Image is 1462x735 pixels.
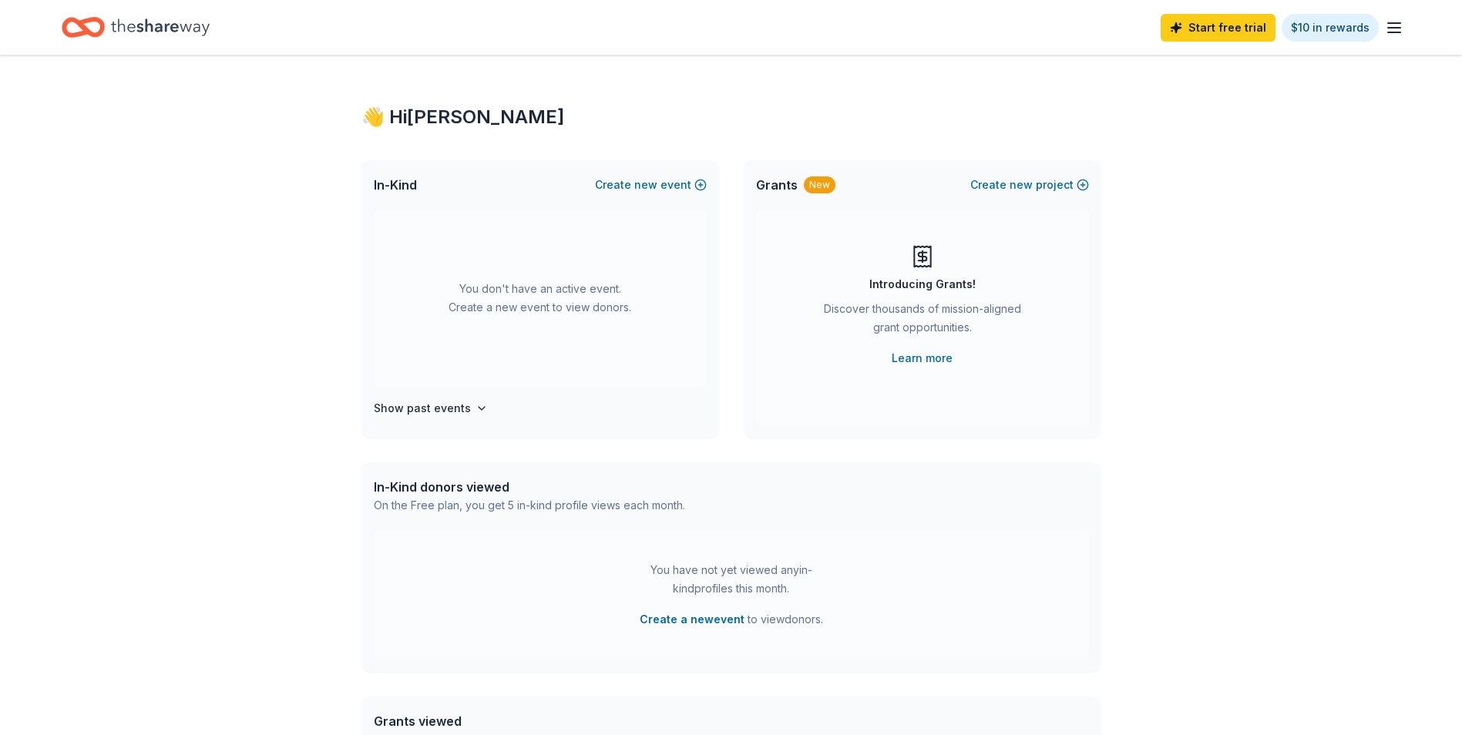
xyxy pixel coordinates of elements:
[62,9,210,45] a: Home
[374,712,677,730] div: Grants viewed
[374,399,471,418] h4: Show past events
[756,176,798,194] span: Grants
[374,496,685,515] div: On the Free plan, you get 5 in-kind profile views each month.
[970,176,1089,194] button: Createnewproject
[374,399,488,418] button: Show past events
[892,349,953,367] a: Learn more
[374,176,417,194] span: In-Kind
[804,176,835,193] div: New
[818,300,1027,343] div: Discover thousands of mission-aligned grant opportunities.
[361,105,1101,129] div: 👋 Hi [PERSON_NAME]
[640,610,823,629] span: to view donors .
[634,176,657,194] span: new
[635,561,828,598] div: You have not yet viewed any in-kind profiles this month.
[595,176,707,194] button: Createnewevent
[869,275,976,294] div: Introducing Grants!
[1010,176,1033,194] span: new
[640,610,744,629] button: Create a newevent
[1282,14,1379,42] a: $10 in rewards
[1161,14,1275,42] a: Start free trial
[374,478,685,496] div: In-Kind donors viewed
[374,210,707,387] div: You don't have an active event. Create a new event to view donors.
